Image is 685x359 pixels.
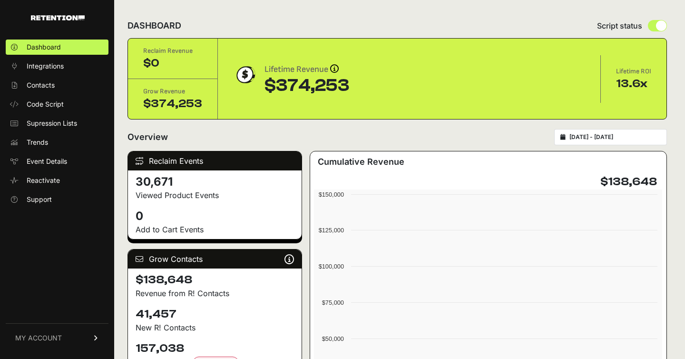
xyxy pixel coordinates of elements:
[322,299,344,306] text: $75,000
[143,46,202,56] div: Reclaim Revenue
[136,341,294,356] h4: 157,038
[6,173,108,188] a: Reactivate
[27,80,55,90] span: Contacts
[616,76,651,91] div: 13.6x
[136,307,294,322] h4: 41,457
[264,76,349,95] div: $374,253
[127,130,168,144] h2: Overview
[6,78,108,93] a: Contacts
[15,333,62,343] span: MY ACCOUNT
[136,224,294,235] p: Add to Cart Events
[27,42,61,52] span: Dashboard
[600,174,657,189] h4: $138,648
[27,61,64,71] span: Integrations
[233,63,257,87] img: dollar-coin-05c43ed7efb7bc0c12610022525b4bbbb207c7efeef5aecc26f025e68dcafac9.png
[6,154,108,169] a: Event Details
[27,138,48,147] span: Trends
[6,59,108,74] a: Integrations
[143,56,202,71] div: $0
[127,19,181,32] h2: DASHBOARD
[31,15,85,20] img: Retention.com
[136,272,294,288] h4: $138,648
[322,335,344,342] text: $50,000
[6,116,108,131] a: Supression Lists
[319,191,344,198] text: $150,000
[6,192,108,207] a: Support
[143,87,202,96] div: Grow Revenue
[6,323,108,352] a: MY ACCOUNT
[136,189,294,201] p: Viewed Product Events
[6,135,108,150] a: Trends
[318,155,404,169] h3: Cumulative Revenue
[27,176,60,185] span: Reactivate
[616,67,651,76] div: Lifetime ROI
[319,263,344,270] text: $100,000
[27,157,67,166] span: Event Details
[136,288,294,299] p: Revenue from R! Contacts
[27,100,64,109] span: Code Script
[597,20,642,31] span: Script status
[128,151,302,170] div: Reclaim Events
[264,63,349,76] div: Lifetime Revenue
[136,209,294,224] h4: 0
[27,119,77,128] span: Supression Lists
[128,249,302,269] div: Grow Contacts
[319,227,344,234] text: $125,000
[136,174,294,189] h4: 30,671
[136,322,294,333] p: New R! Contacts
[6,97,108,112] a: Code Script
[27,195,52,204] span: Support
[6,40,108,55] a: Dashboard
[143,96,202,111] div: $374,253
